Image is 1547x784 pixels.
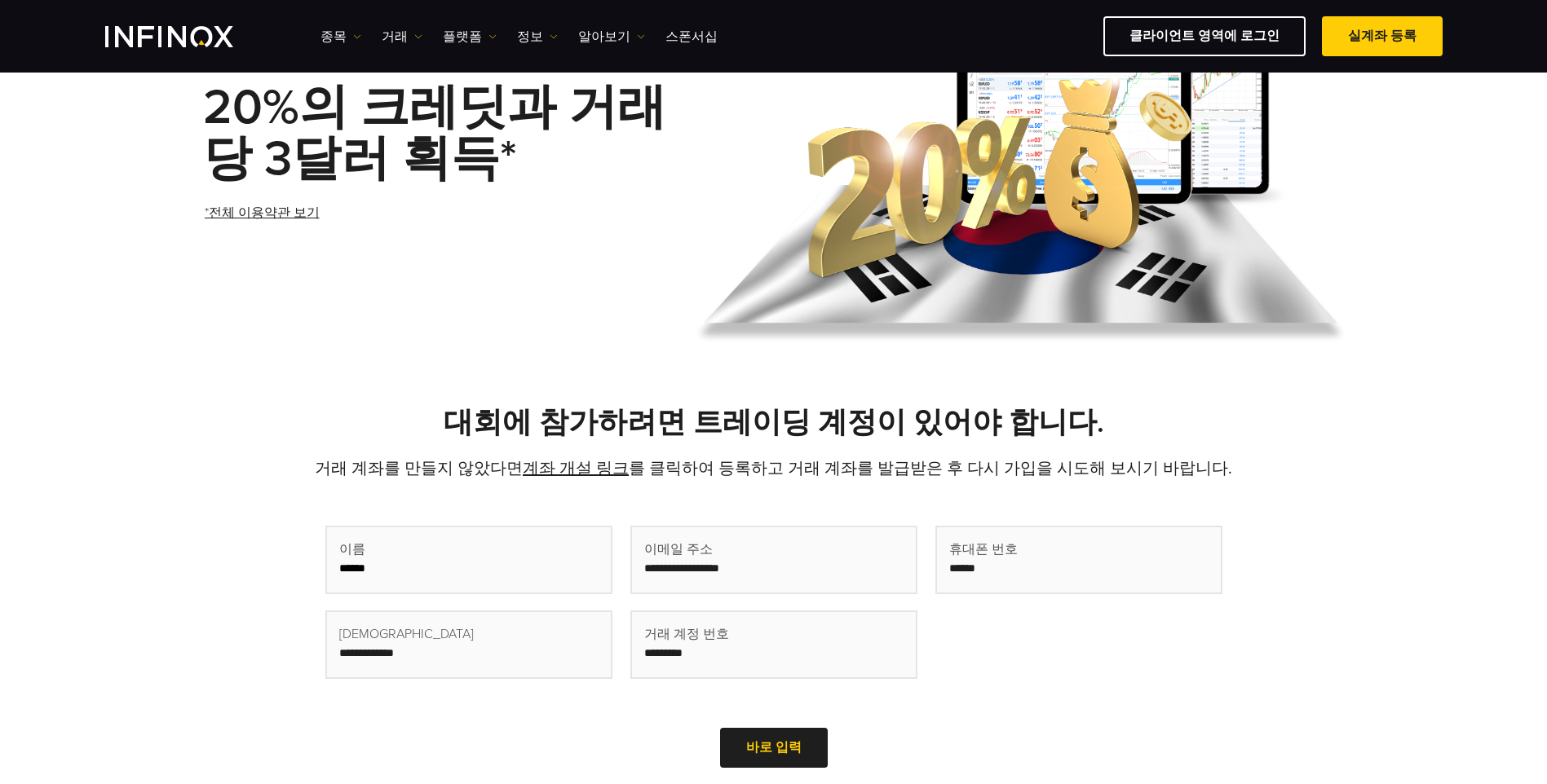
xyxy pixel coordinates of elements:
a: 알아보기 [578,27,645,46]
span: 휴대폰 번호 [949,540,1018,559]
a: 스폰서십 [665,27,718,46]
span: [DEMOGRAPHIC_DATA] [339,624,474,644]
span: 이메일 주소 [644,540,713,559]
strong: 20%의 크레딧과 거래당 3달러 획득* [203,78,666,188]
a: *전체 이용약관 보기 [203,193,321,233]
a: 정보 [517,27,558,46]
a: 종목 [320,27,361,46]
a: 플랫폼 [443,27,497,46]
a: 계좌 개설 링크 [523,459,629,478]
a: 거래 [382,27,422,46]
strong: 대회에 참가하려면 트레이딩 계정이 있어야 합니다. [444,405,1104,440]
span: 거래 계정 번호 [644,624,729,644]
span: 이름 [339,540,365,559]
a: 실계좌 등록 [1322,16,1443,56]
a: 바로 입력 [720,728,828,768]
a: 클라이언트 영역에 로그인 [1103,16,1306,56]
a: INFINOX Logo [105,26,272,47]
p: 거래 계좌를 만들지 않았다면 를 클릭하여 등록하고 거래 계좌를 발급받은 후 다시 가입을 시도해 보시기 바랍니다. [203,457,1345,480]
